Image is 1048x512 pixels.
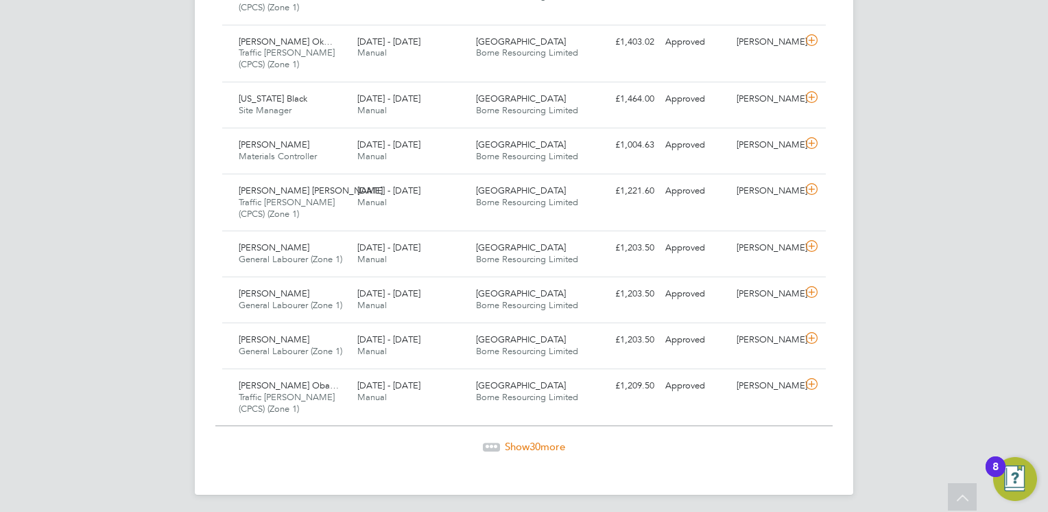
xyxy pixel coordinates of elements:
div: 8 [992,467,999,485]
span: Materials Controller [239,150,317,162]
span: Borne Resourcing Limited [476,150,578,162]
span: Manual [357,253,387,265]
div: Approved [660,237,731,259]
div: £1,004.63 [588,134,660,156]
span: [PERSON_NAME] [239,242,309,253]
span: Show more [505,440,565,453]
div: Approved [660,283,731,305]
div: [PERSON_NAME] [731,329,802,351]
div: Approved [660,180,731,202]
span: [DATE] - [DATE] [357,139,420,150]
span: [PERSON_NAME] [239,288,309,299]
span: [US_STATE] Black [239,93,307,104]
div: £1,203.50 [588,237,660,259]
span: [DATE] - [DATE] [357,185,420,196]
div: [PERSON_NAME] [731,180,802,202]
div: Approved [660,31,731,54]
span: [GEOGRAPHIC_DATA] [476,139,566,150]
div: £1,203.50 [588,283,660,305]
span: Manual [357,104,387,116]
span: Manual [357,345,387,357]
span: [DATE] - [DATE] [357,288,420,299]
div: Approved [660,88,731,110]
span: [DATE] - [DATE] [357,36,420,47]
button: Open Resource Center, 8 new notifications [993,457,1037,501]
div: £1,221.60 [588,180,660,202]
span: [DATE] - [DATE] [357,380,420,391]
span: Manual [357,150,387,162]
span: Borne Resourcing Limited [476,253,578,265]
div: £1,403.02 [588,31,660,54]
span: Manual [357,47,387,58]
span: [PERSON_NAME] Ok… [239,36,333,47]
span: Borne Resourcing Limited [476,47,578,58]
div: Approved [660,134,731,156]
div: £1,464.00 [588,88,660,110]
span: Manual [357,196,387,208]
div: Approved [660,329,731,351]
span: [DATE] - [DATE] [357,242,420,253]
span: [PERSON_NAME] [239,334,309,345]
div: [PERSON_NAME] [731,283,802,305]
span: [PERSON_NAME] [239,139,309,150]
span: Borne Resourcing Limited [476,299,578,311]
div: £1,209.50 [588,375,660,397]
span: Borne Resourcing Limited [476,345,578,357]
span: [DATE] - [DATE] [357,93,420,104]
span: Borne Resourcing Limited [476,196,578,208]
span: [GEOGRAPHIC_DATA] [476,334,566,345]
span: Site Manager [239,104,291,116]
span: General Labourer (Zone 1) [239,253,342,265]
span: [GEOGRAPHIC_DATA] [476,36,566,47]
span: Manual [357,391,387,403]
span: Traffic [PERSON_NAME] (CPCS) (Zone 1) [239,47,335,70]
span: General Labourer (Zone 1) [239,299,342,311]
div: [PERSON_NAME] [731,88,802,110]
div: [PERSON_NAME] [731,375,802,397]
span: [DATE] - [DATE] [357,334,420,345]
div: £1,203.50 [588,329,660,351]
span: 30 [529,440,540,453]
span: [GEOGRAPHIC_DATA] [476,185,566,196]
span: Traffic [PERSON_NAME] (CPCS) (Zone 1) [239,391,335,415]
div: Approved [660,375,731,397]
span: Borne Resourcing Limited [476,391,578,403]
span: General Labourer (Zone 1) [239,345,342,357]
span: [GEOGRAPHIC_DATA] [476,288,566,299]
span: Traffic [PERSON_NAME] (CPCS) (Zone 1) [239,196,335,220]
span: Borne Resourcing Limited [476,104,578,116]
span: [GEOGRAPHIC_DATA] [476,93,566,104]
span: [PERSON_NAME] Oba… [239,380,339,391]
div: [PERSON_NAME] [731,237,802,259]
span: Manual [357,299,387,311]
span: [GEOGRAPHIC_DATA] [476,242,566,253]
div: [PERSON_NAME] [731,31,802,54]
span: [GEOGRAPHIC_DATA] [476,380,566,391]
span: [PERSON_NAME] [PERSON_NAME] [239,185,383,196]
div: [PERSON_NAME] [731,134,802,156]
